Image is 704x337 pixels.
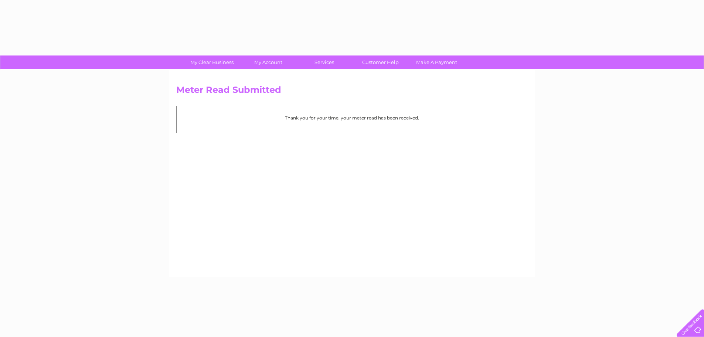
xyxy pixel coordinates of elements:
[181,55,242,69] a: My Clear Business
[176,85,528,99] h2: Meter Read Submitted
[238,55,299,69] a: My Account
[294,55,355,69] a: Services
[180,114,524,121] p: Thank you for your time, your meter read has been received.
[350,55,411,69] a: Customer Help
[406,55,467,69] a: Make A Payment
